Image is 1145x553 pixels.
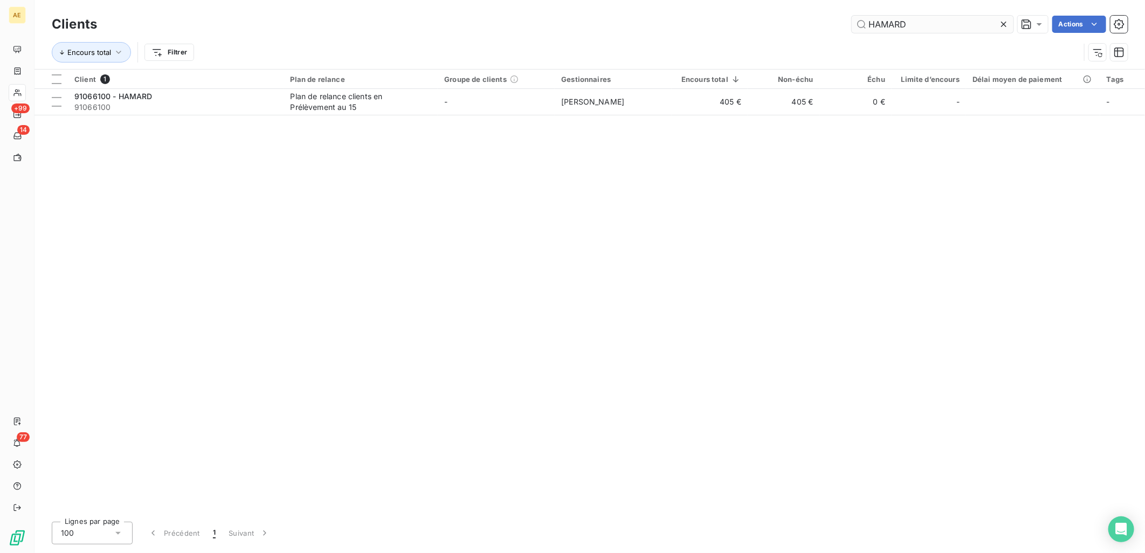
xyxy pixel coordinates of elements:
[561,97,624,106] span: [PERSON_NAME]
[9,529,26,547] img: Logo LeanPay
[52,15,97,34] h3: Clients
[100,74,110,84] span: 1
[74,92,153,101] span: 91066100 - HAMARD
[444,97,447,106] span: -
[1107,75,1139,84] div: Tags
[291,75,432,84] div: Plan de relance
[444,75,507,84] span: Groupe de clients
[972,75,1094,84] div: Délai moyen de paiement
[956,96,960,107] span: -
[17,432,30,442] span: 77
[678,75,741,84] div: Encours total
[852,16,1013,33] input: Rechercher
[820,89,892,115] td: 0 €
[672,89,748,115] td: 405 €
[141,522,206,544] button: Précédent
[291,91,425,113] div: Plan de relance clients en Prélèvement au 15
[898,75,960,84] div: Limite d’encours
[74,102,278,113] span: 91066100
[748,89,820,115] td: 405 €
[11,103,30,113] span: +99
[1107,97,1110,106] span: -
[9,6,26,24] div: AE
[826,75,886,84] div: Échu
[213,528,216,538] span: 1
[561,75,665,84] div: Gestionnaires
[754,75,813,84] div: Non-échu
[1108,516,1134,542] div: Open Intercom Messenger
[61,528,74,538] span: 100
[67,48,111,57] span: Encours total
[74,75,96,84] span: Client
[1052,16,1106,33] button: Actions
[144,44,194,61] button: Filtrer
[206,522,222,544] button: 1
[52,42,131,63] button: Encours total
[17,125,30,135] span: 14
[222,522,277,544] button: Suivant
